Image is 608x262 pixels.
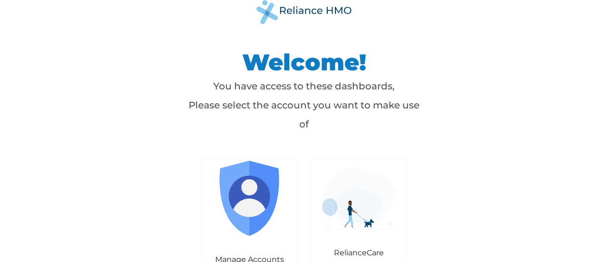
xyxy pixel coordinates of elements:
h1: Welcome! [185,48,423,77]
p: You have access to these dashboards, Please select the account you want to make use of [185,77,423,134]
img: enrollee [321,167,396,229]
img: user [212,161,287,236]
p: RelianceCare [321,248,396,257]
